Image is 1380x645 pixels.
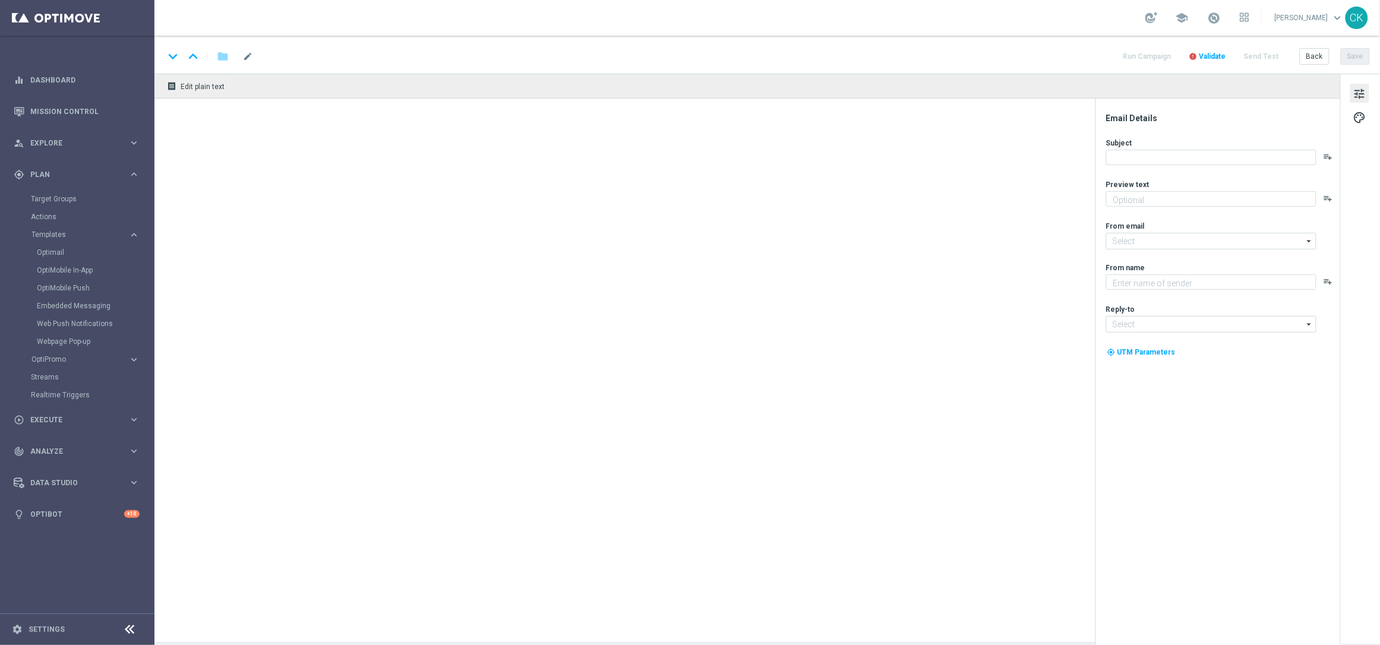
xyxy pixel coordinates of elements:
div: CK [1346,7,1368,29]
i: gps_fixed [14,169,24,180]
button: my_location UTM Parameters [1106,346,1177,359]
a: Web Push Notifications [37,319,124,328]
div: Dashboard [14,64,140,96]
a: Optibot [30,498,124,530]
div: equalizer Dashboard [13,75,140,85]
div: Mission Control [14,96,140,127]
span: palette [1353,110,1366,125]
i: keyboard_arrow_down [164,48,182,65]
i: settings [12,624,23,635]
div: OptiPromo [31,350,153,368]
div: OptiMobile Push [37,279,153,297]
span: Data Studio [30,479,128,486]
button: track_changes Analyze keyboard_arrow_right [13,447,140,456]
input: Select [1106,316,1316,333]
i: arrow_drop_down [1304,317,1316,332]
span: Execute [30,416,128,423]
i: keyboard_arrow_up [184,48,202,65]
div: Optibot [14,498,140,530]
a: Settings [29,626,65,633]
span: Explore [30,140,128,147]
label: Subject [1106,138,1132,148]
div: Templates [31,231,128,238]
a: OptiMobile In-App [37,265,124,275]
a: Streams [31,372,124,382]
i: keyboard_arrow_right [128,137,140,148]
a: [PERSON_NAME]keyboard_arrow_down [1274,9,1346,27]
button: Data Studio keyboard_arrow_right [13,478,140,488]
a: Dashboard [30,64,140,96]
div: Templates [31,226,153,350]
button: error Validate [1188,49,1228,65]
div: Plan [14,169,128,180]
a: Optimail [37,248,124,257]
label: Preview text [1106,180,1150,189]
button: play_circle_outline Execute keyboard_arrow_right [13,415,140,425]
div: Embedded Messaging [37,297,153,315]
span: Analyze [30,448,128,455]
button: lightbulb Optibot +10 [13,510,140,519]
button: playlist_add [1324,277,1333,286]
span: school [1176,11,1189,24]
a: Embedded Messaging [37,301,124,311]
div: Realtime Triggers [31,386,153,404]
a: Webpage Pop-up [37,337,124,346]
a: Actions [31,212,124,222]
i: error [1189,52,1198,61]
div: Web Push Notifications [37,315,153,333]
div: Explore [14,138,128,148]
div: Analyze [14,446,128,457]
i: play_circle_outline [14,415,24,425]
button: palette [1350,107,1369,127]
button: person_search Explore keyboard_arrow_right [13,138,140,148]
button: receipt Edit plain text [164,78,230,94]
span: keyboard_arrow_down [1331,11,1344,24]
i: arrow_drop_down [1304,233,1316,249]
div: OptiPromo [31,356,128,363]
div: Webpage Pop-up [37,333,153,350]
i: track_changes [14,446,24,457]
div: Email Details [1106,113,1339,124]
div: Optimail [37,244,153,261]
label: From email [1106,222,1145,231]
button: playlist_add [1324,152,1333,162]
div: Execute [14,415,128,425]
i: keyboard_arrow_right [128,354,140,365]
div: OptiMobile In-App [37,261,153,279]
input: Select [1106,233,1316,249]
button: Mission Control [13,107,140,116]
button: playlist_add [1324,194,1333,203]
div: Target Groups [31,190,153,208]
a: Mission Control [30,96,140,127]
i: keyboard_arrow_right [128,477,140,488]
i: keyboard_arrow_right [128,229,140,241]
span: OptiPromo [31,356,116,363]
a: OptiMobile Push [37,283,124,293]
button: Back [1300,48,1330,65]
span: Templates [31,231,116,238]
label: From name [1106,263,1145,273]
button: folder [216,47,230,66]
button: Templates keyboard_arrow_right [31,230,140,239]
span: Plan [30,171,128,178]
span: Edit plain text [181,83,225,91]
div: +10 [124,510,140,518]
i: keyboard_arrow_right [128,414,140,425]
button: OptiPromo keyboard_arrow_right [31,355,140,364]
span: Validate [1199,52,1226,61]
i: my_location [1107,348,1116,356]
i: lightbulb [14,509,24,520]
i: equalizer [14,75,24,86]
button: gps_fixed Plan keyboard_arrow_right [13,170,140,179]
button: Save [1341,48,1370,65]
i: person_search [14,138,24,148]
